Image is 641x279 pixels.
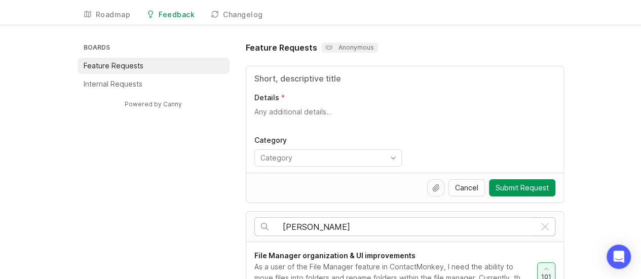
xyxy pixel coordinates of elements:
[254,72,555,85] input: Title
[448,179,485,196] button: Cancel
[254,251,416,260] span: File Manager organization & UI improvements
[455,183,478,193] span: Cancel
[159,11,195,18] div: Feedback
[78,5,137,25] a: Roadmap
[607,245,631,269] div: Open Intercom Messenger
[140,5,201,25] a: Feedback
[489,179,555,196] button: Submit Request
[78,58,230,74] a: Feature Requests
[246,42,317,54] h1: Feature Requests
[254,107,555,127] textarea: Details
[496,183,549,193] span: Submit Request
[84,61,143,71] p: Feature Requests
[385,154,401,162] svg: toggle icon
[96,11,131,18] div: Roadmap
[254,93,279,103] p: Details
[78,76,230,92] a: Internal Requests
[123,98,183,110] a: Powered by Canny
[283,221,535,232] input: Search…
[254,149,402,167] div: toggle menu
[84,79,142,89] p: Internal Requests
[205,5,269,25] a: Changelog
[223,11,263,18] div: Changelog
[254,135,402,145] p: Category
[82,42,230,56] h3: Boards
[260,152,384,164] input: Category
[325,44,374,52] p: Anonymous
